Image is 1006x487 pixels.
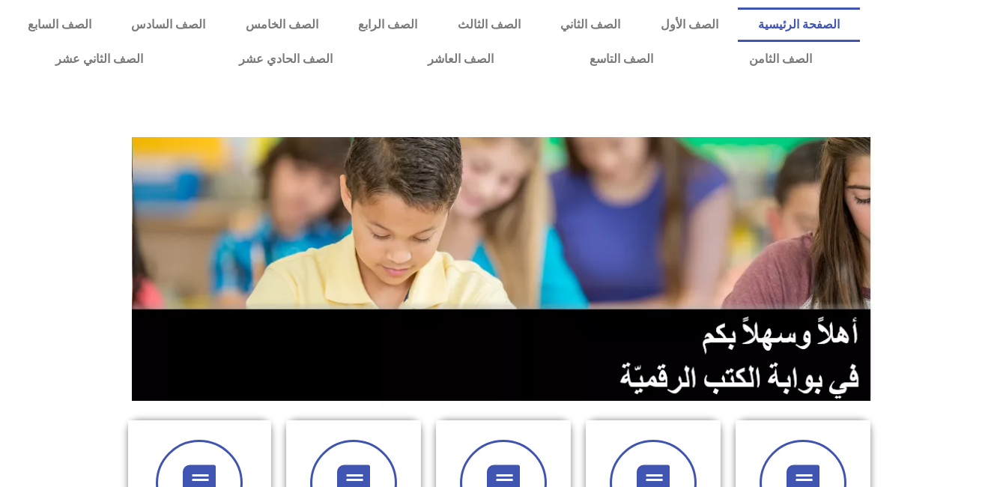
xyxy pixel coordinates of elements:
[191,42,381,76] a: الصف الحادي عشر
[738,7,859,42] a: الصفحة الرئيسية
[542,42,701,76] a: الصف التاسع
[112,7,225,42] a: الصف السادس
[7,42,191,76] a: الصف الثاني عشر
[7,7,111,42] a: الصف السابع
[338,7,437,42] a: الصف الرابع
[640,7,738,42] a: الصف الأول
[437,7,540,42] a: الصف الثالث
[225,7,338,42] a: الصف الخامس
[540,7,640,42] a: الصف الثاني
[380,42,542,76] a: الصف العاشر
[701,42,860,76] a: الصف الثامن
